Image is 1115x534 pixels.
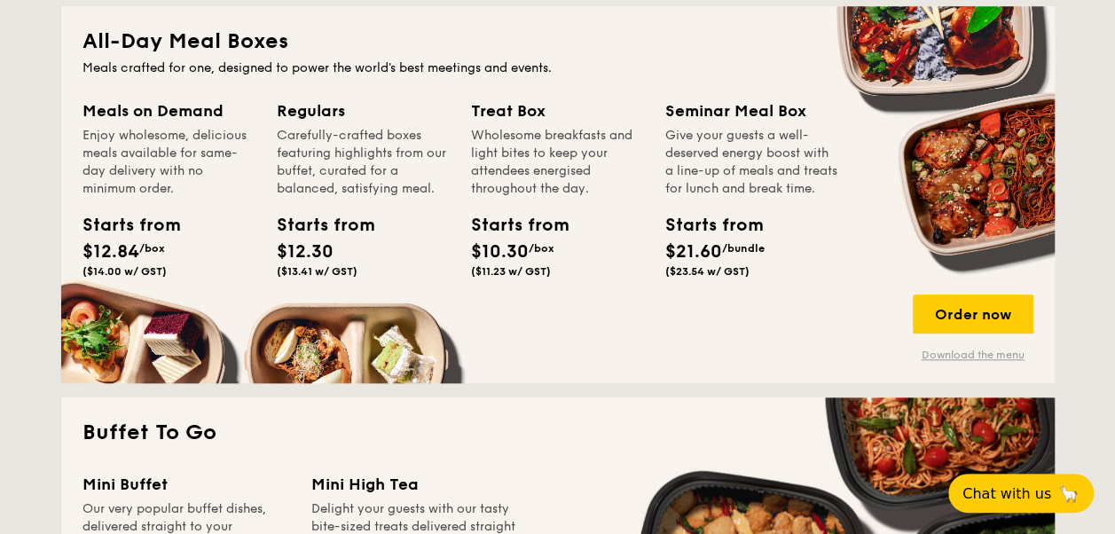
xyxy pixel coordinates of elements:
[82,472,290,497] div: Mini Buffet
[277,265,357,278] span: ($13.41 w/ GST)
[471,241,529,263] span: $10.30
[82,59,1033,77] div: Meals crafted for one, designed to power the world's best meetings and events.
[471,127,644,198] div: Wholesome breakfasts and light bites to keep your attendees energised throughout the day.
[82,265,167,278] span: ($14.00 w/ GST)
[471,265,551,278] span: ($11.23 w/ GST)
[665,98,838,123] div: Seminar Meal Box
[948,474,1094,513] button: Chat with us🦙
[277,98,450,123] div: Regulars
[471,212,551,239] div: Starts from
[665,265,750,278] span: ($23.54 w/ GST)
[913,348,1033,362] a: Download the menu
[665,241,722,263] span: $21.60
[665,212,745,239] div: Starts from
[1058,483,1080,504] span: 🦙
[139,242,165,255] span: /box
[311,472,519,497] div: Mini High Tea
[529,242,554,255] span: /box
[471,98,644,123] div: Treat Box
[277,241,334,263] span: $12.30
[913,294,1033,334] div: Order now
[82,241,139,263] span: $12.84
[722,242,765,255] span: /bundle
[82,127,255,198] div: Enjoy wholesome, delicious meals available for same-day delivery with no minimum order.
[82,419,1033,447] h2: Buffet To Go
[82,98,255,123] div: Meals on Demand
[82,212,162,239] div: Starts from
[82,27,1033,56] h2: All-Day Meal Boxes
[277,127,450,198] div: Carefully-crafted boxes featuring highlights from our buffet, curated for a balanced, satisfying ...
[277,212,357,239] div: Starts from
[665,127,838,198] div: Give your guests a well-deserved energy boost with a line-up of meals and treats for lunch and br...
[962,485,1051,502] span: Chat with us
